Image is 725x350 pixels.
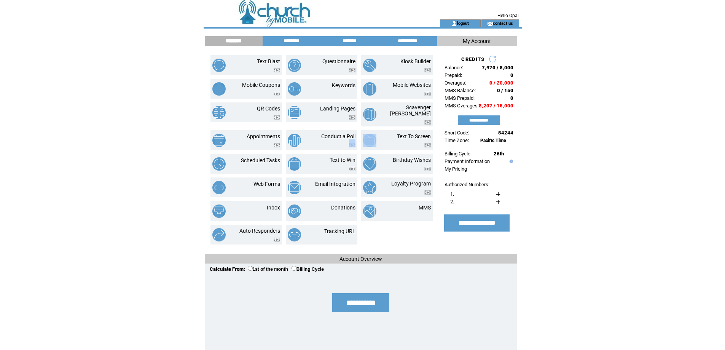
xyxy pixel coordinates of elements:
a: Donations [331,205,355,211]
img: account_icon.gif [451,21,457,27]
span: 7,970 / 8,000 [482,65,513,70]
a: Conduct a Poll [321,133,355,139]
span: MMS Balance: [445,88,476,93]
img: text-blast.png [212,59,226,72]
img: video.png [424,92,431,96]
input: Billing Cycle [292,266,296,271]
a: Mobile Websites [393,82,431,88]
img: landing-pages.png [288,106,301,119]
span: Short Code: [445,130,469,136]
span: Calculate From: [210,266,245,272]
img: tracking-url.png [288,228,301,241]
img: conduct-a-poll.png [288,134,301,147]
a: Tracking URL [324,228,355,234]
a: Kiosk Builder [400,58,431,64]
img: video.png [274,115,280,120]
span: 0 [510,95,513,101]
a: Birthday Wishes [393,157,431,163]
a: Scheduled Tasks [241,157,280,163]
a: QR Codes [257,105,280,112]
a: Keywords [332,82,355,88]
img: video.png [349,167,355,171]
span: Pacific Time [480,138,506,143]
img: web-forms.png [212,181,226,194]
img: inbox.png [212,205,226,218]
img: keywords.png [288,82,301,96]
img: video.png [424,167,431,171]
a: Text Blast [257,58,280,64]
span: 0 [510,72,513,78]
span: 2. [450,199,454,205]
span: 0 / 20,000 [489,80,513,86]
span: 0 / 150 [497,88,513,93]
img: video.png [274,92,280,96]
img: loyalty-program.png [363,181,376,194]
img: kiosk-builder.png [363,59,376,72]
span: Hello Opal [497,13,519,18]
a: Loyalty Program [391,181,431,187]
a: contact us [493,21,513,26]
img: email-integration.png [288,181,301,194]
span: 26th [494,151,504,157]
a: Scavenger [PERSON_NAME] [390,104,431,117]
a: Mobile Coupons [242,82,280,88]
a: Text To Screen [397,133,431,139]
span: Overages: [445,80,466,86]
span: MMS Overages: [445,103,479,109]
span: Billing Cycle: [445,151,472,157]
img: video.png [274,143,280,147]
span: 1. [450,191,454,197]
img: video.png [349,68,355,72]
img: birthday-wishes.png [363,157,376,171]
img: video.png [424,143,431,147]
span: My Account [463,38,491,44]
img: video.png [424,190,431,195]
img: scavenger-hunt.png [363,108,376,121]
a: Questionnaire [322,58,355,64]
a: Payment Information [445,158,490,164]
img: questionnaire.png [288,59,301,72]
span: CREDITS [461,56,484,62]
a: Landing Pages [320,105,355,112]
span: Account Overview [339,256,382,262]
span: MMS Prepaid: [445,95,475,101]
span: Balance: [445,65,463,70]
img: mms.png [363,205,376,218]
a: Inbox [267,205,280,211]
img: donations.png [288,205,301,218]
img: video.png [274,238,280,242]
span: Prepaid: [445,72,462,78]
img: mobile-coupons.png [212,82,226,96]
a: Appointments [247,133,280,139]
img: text-to-win.png [288,157,301,171]
a: My Pricing [445,166,467,172]
img: mobile-websites.png [363,82,376,96]
a: Text to Win [330,157,355,163]
img: video.png [424,68,431,72]
label: 1st of the month [248,267,288,272]
img: qr-codes.png [212,106,226,119]
img: video.png [274,68,280,72]
a: Email Integration [315,181,355,187]
a: logout [457,21,469,26]
label: Billing Cycle [292,267,324,272]
a: MMS [419,205,431,211]
input: 1st of the month [248,266,253,271]
img: video.png [349,115,355,120]
span: Authorized Numbers: [445,182,489,187]
img: text-to-screen.png [363,134,376,147]
img: help.gif [508,160,513,163]
img: contact_us_icon.gif [487,21,493,27]
img: auto-responders.png [212,228,226,241]
a: Auto Responders [239,228,280,234]
span: Time Zone: [445,137,469,143]
img: video.png [424,120,431,125]
a: Web Forms [253,181,280,187]
img: video.png [349,143,355,147]
span: 54244 [498,130,513,136]
img: scheduled-tasks.png [212,157,226,171]
span: 8,207 / 15,000 [479,103,513,109]
img: appointments.png [212,134,226,147]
